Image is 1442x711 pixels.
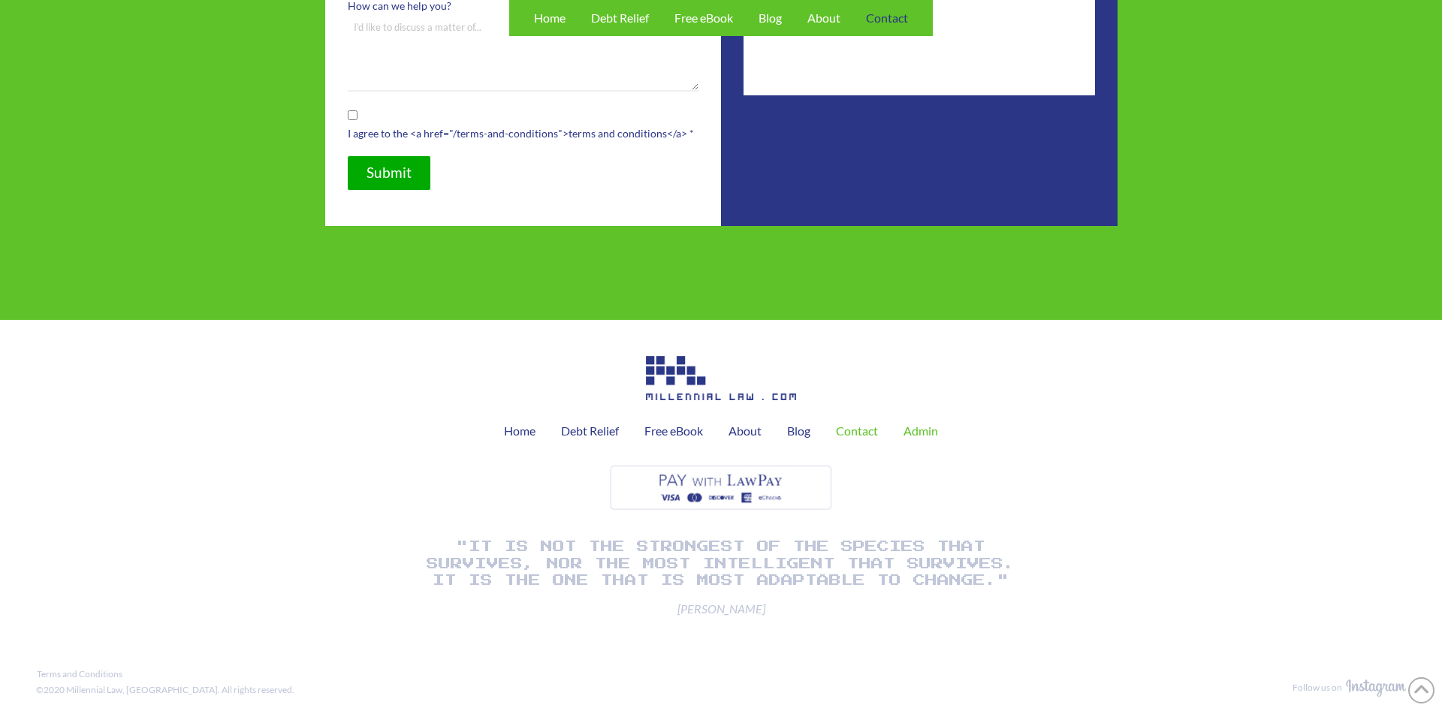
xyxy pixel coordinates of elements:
span: Blog [759,12,782,24]
a: Debt Relief [548,412,632,450]
span: Debt Relief [561,425,619,437]
img: Image [1346,679,1406,697]
a: Terms and Conditions [33,666,126,682]
label: I agree to the <a href="/terms-and-conditions">terms and conditions</a> * [348,125,699,143]
img: Image [607,462,835,514]
div: Follow us on [1293,682,1342,694]
span: Free eBook [644,425,703,437]
span: Home [504,425,535,437]
a: Admin [891,412,951,450]
span: Free eBook [674,12,733,24]
a: Back to Top [1408,677,1434,703]
a: Home [491,412,548,450]
a: Blog [774,412,823,450]
span: Contact [866,12,908,24]
a: Free eBook [632,412,716,450]
span: Blog [787,425,810,437]
a: About [716,412,774,450]
span: Debt Relief [591,12,649,24]
span: About [729,425,762,437]
img: Image [646,356,796,400]
span: Admin [904,425,938,437]
input: Submit [348,156,430,190]
span: Contact [836,425,878,437]
span: About [807,12,840,24]
span: [PERSON_NAME] [421,601,1021,617]
span: Terms and Conditions [37,670,122,679]
h1: "It is not the strongest of the species that survives, nor the most intelligent that survives. It... [421,538,1021,589]
a: Contact [823,412,891,450]
span: Home [534,12,566,24]
div: ©2020 Millennial Law, [GEOGRAPHIC_DATA]. All rights reserved. [36,684,294,697]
